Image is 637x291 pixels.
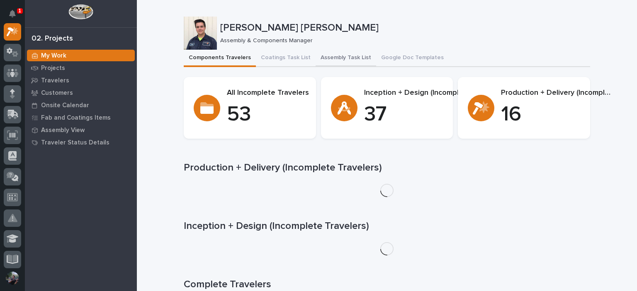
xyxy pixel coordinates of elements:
[25,136,137,149] a: Traveler Status Details
[41,114,111,122] p: Fab and Coatings Items
[41,139,109,147] p: Traveler Status Details
[364,89,473,98] p: Inception + Design (Incomplete)
[184,220,590,232] h1: Inception + Design (Incomplete Travelers)
[227,89,309,98] p: All Incomplete Travelers
[184,279,590,291] h1: Complete Travelers
[184,50,256,67] button: Components Travelers
[25,87,137,99] a: Customers
[41,89,73,97] p: Customers
[41,52,66,60] p: My Work
[32,34,73,43] div: 02. Projects
[4,5,21,22] button: Notifications
[376,50,449,67] button: Google Doc Templates
[25,111,137,124] a: Fab and Coatings Items
[68,4,93,19] img: Workspace Logo
[25,74,137,87] a: Travelers
[227,102,309,127] p: 53
[256,50,316,67] button: Coatings Task List
[25,124,137,136] a: Assembly View
[220,22,587,34] p: [PERSON_NAME] [PERSON_NAME]
[184,162,590,174] h1: Production + Delivery (Incomplete Travelers)
[41,77,69,84] p: Travelers
[501,102,613,127] p: 16
[25,99,137,111] a: Onsite Calendar
[18,8,21,14] p: 1
[316,50,376,67] button: Assembly Task List
[41,127,85,134] p: Assembly View
[364,102,473,127] p: 37
[25,62,137,74] a: Projects
[4,269,21,287] button: users-avatar
[501,89,613,98] p: Production + Delivery (Incomplete)
[220,37,584,44] p: Assembly & Components Manager
[41,102,89,109] p: Onsite Calendar
[10,10,21,23] div: Notifications1
[41,65,65,72] p: Projects
[25,49,137,62] a: My Work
